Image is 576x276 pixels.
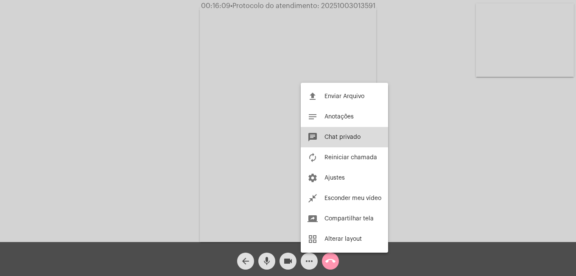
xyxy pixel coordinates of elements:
[308,214,318,224] mat-icon: screen_share
[324,236,362,242] span: Alterar layout
[308,91,318,101] mat-icon: file_upload
[324,195,381,201] span: Esconder meu vídeo
[308,152,318,163] mat-icon: autorenew
[308,112,318,122] mat-icon: notes
[324,216,374,222] span: Compartilhar tela
[308,234,318,244] mat-icon: grid_view
[308,173,318,183] mat-icon: settings
[324,155,377,161] span: Reiniciar chamada
[324,114,354,120] span: Anotações
[324,93,364,99] span: Enviar Arquivo
[324,134,361,140] span: Chat privado
[308,132,318,142] mat-icon: chat
[324,175,345,181] span: Ajustes
[308,193,318,203] mat-icon: close_fullscreen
